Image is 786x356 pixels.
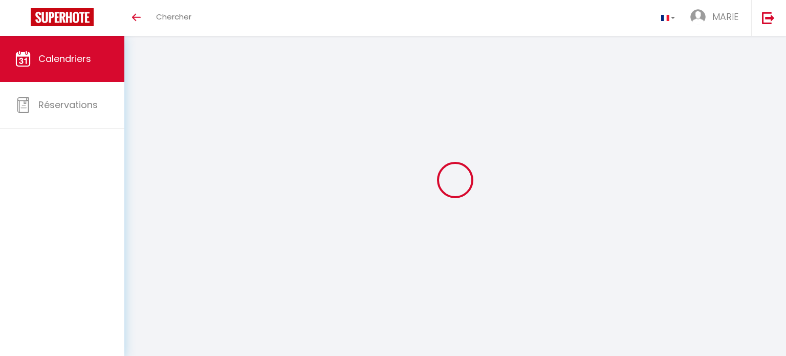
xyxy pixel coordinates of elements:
span: Calendriers [38,52,91,65]
span: MARIE [712,10,738,23]
span: Réservations [38,98,98,111]
img: ... [690,9,706,25]
span: Chercher [156,11,191,22]
img: logout [762,11,775,24]
img: Super Booking [31,8,94,26]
